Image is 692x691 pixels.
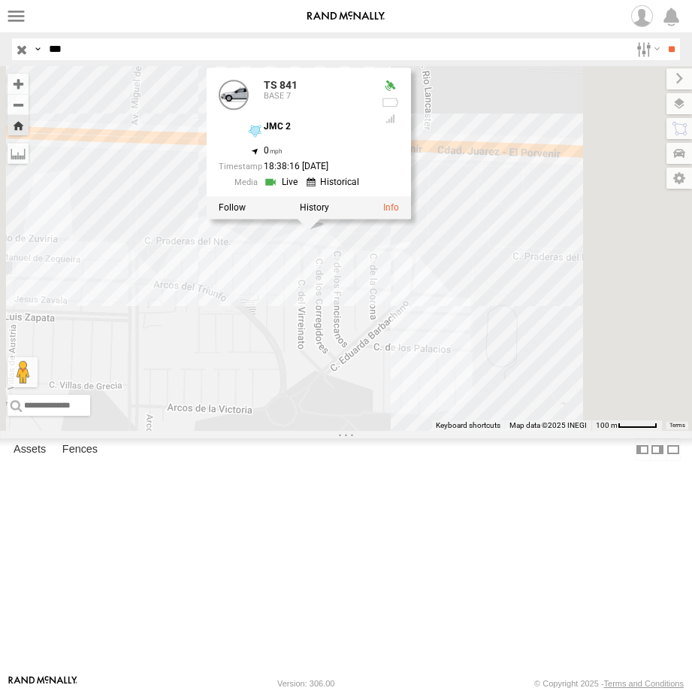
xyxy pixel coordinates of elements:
div: JMC 2 [264,122,369,132]
button: Zoom Home [8,115,29,135]
label: Assets [6,439,53,460]
label: Dock Summary Table to the Right [650,438,665,460]
span: Map data ©2025 INEGI [509,421,587,429]
a: Terms and Conditions [604,679,684,688]
div: © Copyright 2025 - [534,679,684,688]
button: Keyboard shortcuts [436,420,500,431]
a: Visit our Website [8,676,77,691]
div: Valid GPS Fix [381,80,399,92]
a: View Live Media Streams [264,175,302,189]
button: Zoom out [8,94,29,115]
label: Realtime tracking of Asset [219,202,246,213]
div: BASE 7 [264,92,369,101]
div: Last Event GSM Signal Strength [381,113,399,125]
label: Search Filter Options [630,38,663,60]
label: Search Query [32,38,44,60]
div: Version: 306.00 [277,679,334,688]
label: Dock Summary Table to the Left [635,438,650,460]
div: Date/time of location update [219,162,369,171]
span: 0 [264,145,283,156]
label: Fences [55,439,105,460]
span: 100 m [596,421,618,429]
label: Map Settings [666,168,692,189]
button: Map Scale: 100 m per 49 pixels [591,420,662,431]
a: View Asset Details [219,80,249,110]
button: Zoom in [8,74,29,94]
a: Terms [669,423,685,429]
a: View Historical Media Streams [307,175,364,189]
a: View Asset Details [383,202,399,213]
div: No battery health information received from this device. [381,96,399,108]
label: Hide Summary Table [666,438,681,460]
button: Drag Pegman onto the map to open Street View [8,357,38,387]
label: Measure [8,143,29,164]
img: rand-logo.svg [307,11,385,22]
label: View Asset History [300,202,329,213]
a: TS 841 [264,79,298,91]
